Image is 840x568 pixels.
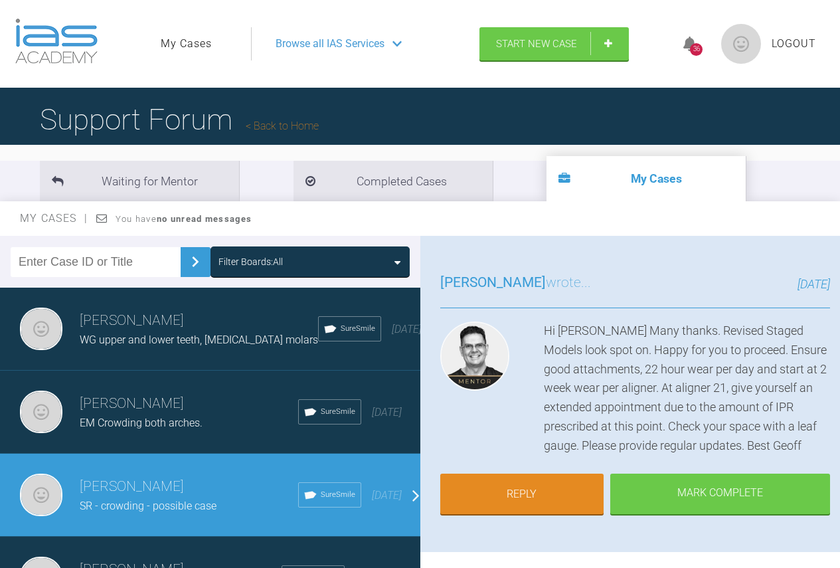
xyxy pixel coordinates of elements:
[294,161,493,201] li: Completed Cases
[80,417,203,429] span: EM Crowding both arches.
[341,323,375,335] span: SureSmile
[185,251,206,272] img: chevronRight.28bd32b0.svg
[440,272,591,294] h3: wrote...
[440,474,604,515] a: Reply
[610,474,830,515] div: Mark Complete
[496,38,577,50] span: Start New Case
[721,24,761,64] img: profile.png
[544,322,831,456] div: Hi [PERSON_NAME] Many thanks. Revised Staged Models look spot on. Happy for you to proceed. Ensur...
[440,322,509,391] img: Geoff Stone
[276,35,384,52] span: Browse all IAS Services
[772,35,816,52] a: Logout
[546,156,746,201] li: My Cases
[392,323,422,335] span: [DATE]
[246,120,319,132] a: Back to Home
[20,391,62,433] img: John Paul Flanigan
[321,489,355,501] span: SureSmile
[80,393,298,415] h3: [PERSON_NAME]
[20,308,62,350] img: John Paul Flanigan
[80,333,318,346] span: WG upper and lower teeth, [MEDICAL_DATA] molars
[157,214,252,224] strong: no unread messages
[11,247,181,277] input: Enter Case ID or Title
[80,500,216,512] span: SR - crowding - possible case
[690,43,703,56] div: 36
[440,274,546,290] span: [PERSON_NAME]
[798,277,830,291] span: [DATE]
[20,212,88,225] span: My Cases
[80,476,298,498] h3: [PERSON_NAME]
[40,161,239,201] li: Waiting for Mentor
[15,19,98,64] img: logo-light.3e3ef733.png
[372,406,402,419] span: [DATE]
[116,214,252,224] span: You have
[161,35,212,52] a: My Cases
[372,489,402,502] span: [DATE]
[321,406,355,418] span: SureSmile
[40,96,319,143] h1: Support Forum
[218,254,283,269] div: Filter Boards: All
[80,310,318,332] h3: [PERSON_NAME]
[20,474,62,516] img: John Paul Flanigan
[479,27,629,60] a: Start New Case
